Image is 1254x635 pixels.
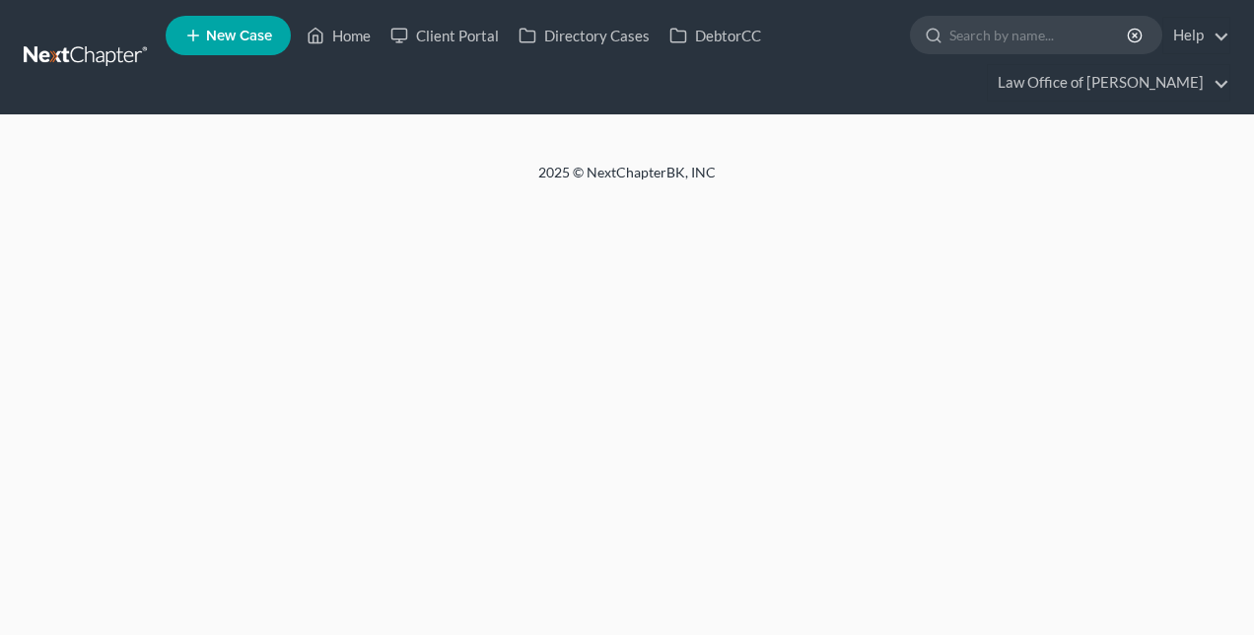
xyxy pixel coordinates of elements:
[509,18,660,53] a: Directory Cases
[297,18,381,53] a: Home
[988,65,1229,101] a: Law Office of [PERSON_NAME]
[1163,18,1229,53] a: Help
[206,29,272,43] span: New Case
[660,18,771,53] a: DebtorCC
[65,163,1189,198] div: 2025 © NextChapterBK, INC
[381,18,509,53] a: Client Portal
[949,17,1130,53] input: Search by name...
